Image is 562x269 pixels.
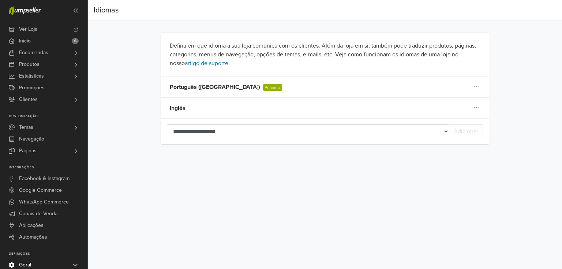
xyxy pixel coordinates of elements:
span: WhatsApp Commerce [19,196,69,208]
span: Automações [19,231,47,243]
span: Produtos [19,59,40,70]
div: Idiomas [94,3,119,18]
span: Início [19,35,31,47]
a: artigo de suporte. [185,60,230,67]
span: Encomendas [19,47,48,59]
span: Estatísticas [19,70,44,82]
span: Canais de Venda [19,208,57,220]
span: Clientes [19,94,38,105]
p: Definições [9,252,87,256]
button: Adicionar [449,124,483,138]
span: Temas [19,122,33,133]
strong: Inglês [170,104,186,112]
p: Customização [9,114,87,119]
span: Navegação [19,133,44,145]
span: Páginas [19,145,37,157]
span: Google Commerce [19,184,62,196]
span: 6 [72,38,79,44]
p: Integrações [9,165,87,170]
div: Defina em que idioma a sua loja comunica com os clientes. Além da loja em si, também pode traduzi... [161,33,489,77]
span: Aplicações [19,220,44,231]
span: Ver Loja [19,23,37,35]
span: Promoções [19,82,45,94]
span: Facebook & Instagram [19,173,70,184]
strong: Português ([GEOGRAPHIC_DATA]) [170,83,260,91]
span: Primário [263,84,282,91]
